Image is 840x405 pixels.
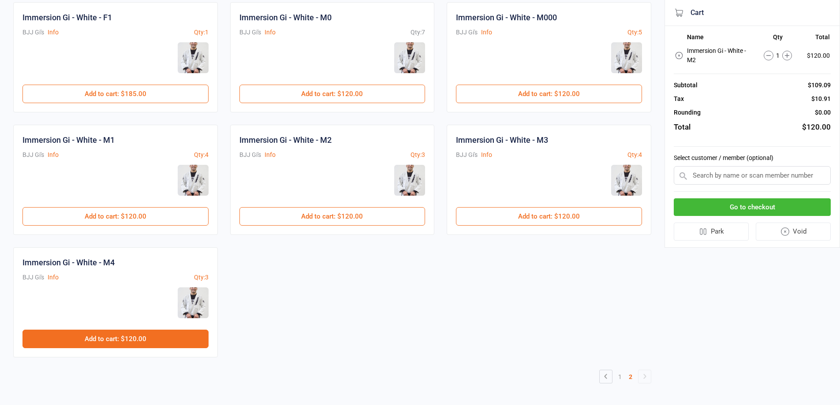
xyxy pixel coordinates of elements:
button: Info [481,150,492,160]
button: Add to cart: $120.00 [456,85,642,103]
div: Qty: 3 [411,150,425,160]
div: Subtotal [674,81,698,90]
th: Name [687,33,755,44]
label: Select customer / member (optional) [674,153,831,163]
div: Qty: 1 [194,28,209,37]
img: Immersion Gi - White - M0 [394,42,425,73]
button: Void [756,223,831,241]
img: Immersion Gi - White - F1 [178,42,209,73]
td: Immersion Gi - White - M2 [687,45,755,66]
button: Add to cart: $120.00 [22,330,209,348]
button: Go to checkout [674,198,831,216]
div: Tax [674,94,684,104]
button: Add to cart: $120.00 [22,207,209,226]
div: Rounding [674,108,701,117]
div: Immersion Gi - White - M4 [22,256,115,268]
a: 1 [615,371,625,383]
div: BJJ Gi's [239,28,261,37]
button: Info [481,28,492,37]
div: Qty: 7 [411,28,425,37]
button: Add to cart: $120.00 [456,207,642,226]
div: BJJ Gi's [456,150,478,160]
div: Qty: 3 [194,273,209,282]
button: Add to cart: $185.00 [22,85,209,103]
div: Immersion Gi - White - M0 [239,11,332,23]
div: Qty: 4 [194,150,209,160]
div: BJJ Gi's [22,273,44,282]
div: $10.91 [811,94,831,104]
th: Qty [756,33,799,44]
button: Info [265,150,276,160]
img: Immersion Gi - White - M1 [178,165,209,196]
div: Immersion Gi - White - F1 [22,11,112,23]
div: Immersion Gi - White - M2 [239,134,332,146]
div: BJJ Gi's [22,28,44,37]
input: Search by name or scan member number [674,166,831,185]
button: Info [265,28,276,37]
div: $109.09 [808,81,831,90]
div: $0.00 [815,108,831,117]
div: BJJ Gi's [22,150,44,160]
button: Info [48,150,59,160]
img: Immersion Gi - White - M3 [611,165,642,196]
button: Info [48,28,59,37]
div: Immersion Gi - White - M3 [456,134,548,146]
button: Add to cart: $120.00 [239,85,426,103]
button: Park [674,223,749,241]
div: 1 [756,51,799,60]
img: Immersion Gi - White - M4 [178,287,209,318]
button: Add to cart: $120.00 [239,207,426,226]
img: Immersion Gi - White - M2 [394,165,425,196]
div: Immersion Gi - White - M000 [456,11,557,23]
button: Info [48,273,59,282]
div: Total [674,122,691,133]
div: Qty: 5 [627,28,642,37]
div: BJJ Gi's [456,28,478,37]
a: 2 [625,371,636,383]
th: Total [800,33,830,44]
div: BJJ Gi's [239,150,261,160]
img: Immersion Gi - White - M000 [611,42,642,73]
div: Immersion Gi - White - M1 [22,134,115,146]
td: $120.00 [800,45,830,66]
div: Qty: 4 [627,150,642,160]
div: $120.00 [802,122,831,133]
